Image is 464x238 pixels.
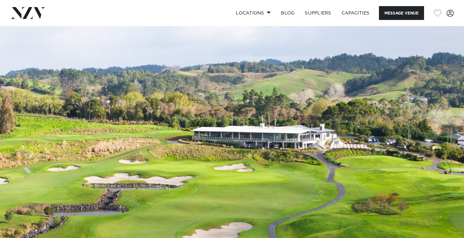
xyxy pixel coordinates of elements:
[10,7,45,19] img: nzv-logo.png
[379,6,424,20] button: Message Venue
[276,6,300,20] a: BLOG
[231,6,276,20] a: Locations
[300,6,336,20] a: SUPPLIERS
[336,6,375,20] a: Capacities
